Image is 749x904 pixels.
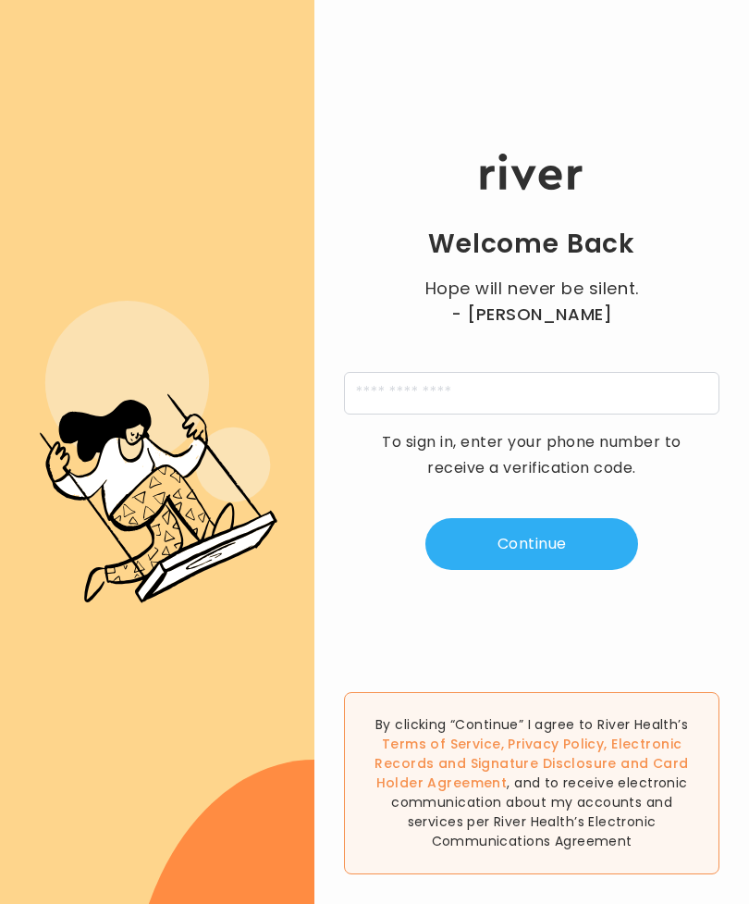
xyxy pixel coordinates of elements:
[451,302,612,328] span: - [PERSON_NAME]
[382,735,501,753] a: Terms of Service
[370,429,694,481] p: To sign in, enter your phone number to receive a verification code.
[344,276,719,328] p: Hope will never be silent.
[508,735,604,753] a: Privacy Policy
[391,774,687,850] span: , and to receive electronic communication about my accounts and services per River Health’s Elect...
[374,735,681,773] a: Electronic Records and Signature Disclosure
[344,692,719,874] div: By clicking “Continue” I agree to River Health’s
[374,735,688,792] span: , , and
[425,518,638,570] button: Continue
[428,228,635,261] h1: Welcome Back
[376,754,689,792] a: Card Holder Agreement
